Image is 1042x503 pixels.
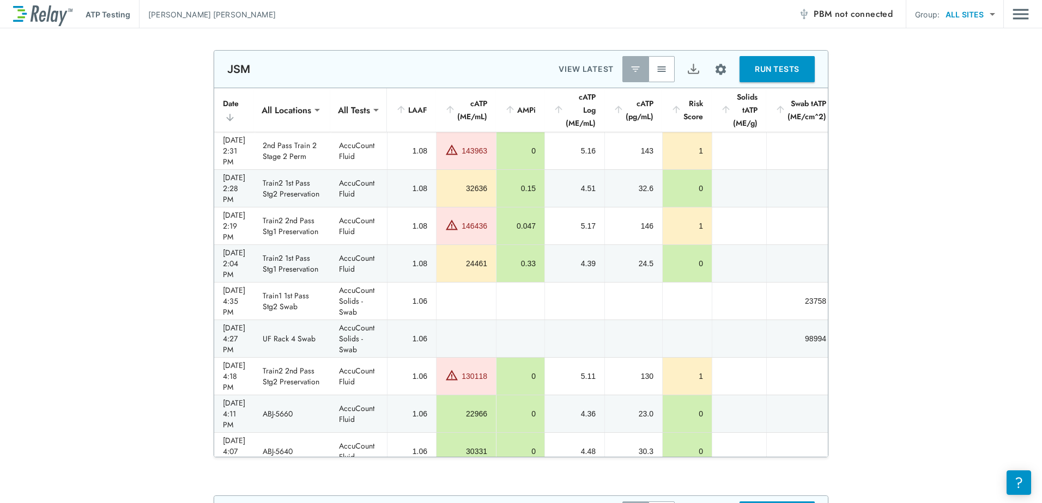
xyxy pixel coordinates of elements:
div: 1.06 [396,408,427,419]
div: 130 [614,371,653,382]
div: 4.51 [554,183,596,194]
div: [DATE] 4:18 PM [223,360,245,392]
div: [DATE] 2:19 PM [223,210,245,242]
div: 23758 [776,296,826,306]
div: Solids tATP (ME/g) [720,90,758,130]
div: 1.08 [396,145,427,156]
td: Train2 1st Pass Stg2 Preservation [254,170,330,207]
div: cATP Log (ME/mL) [553,90,596,130]
td: AccuCount Solids - Swab [330,283,387,320]
div: Risk Score [671,97,703,123]
div: [DATE] 4:35 PM [223,285,245,317]
div: [DATE] 2:28 PM [223,172,245,205]
img: Warning [445,218,458,231]
button: Main menu [1013,4,1029,24]
div: 30.3 [614,446,653,457]
div: 1.08 [396,258,427,269]
p: VIEW LATEST [559,63,614,76]
div: cATP (pg/mL) [613,97,653,123]
td: Train2 1st Pass Stg1 Preservation [254,245,330,282]
div: 0 [671,183,703,194]
img: View All [656,64,667,75]
button: Site setup [706,55,735,84]
img: Settings Icon [714,63,728,76]
td: AccuCount Fluid [330,207,387,244]
div: 4.48 [554,446,596,457]
p: JSM [227,63,250,76]
div: 0 [671,408,703,419]
div: 146 [614,220,653,231]
img: Warning [445,369,458,382]
button: RUN TESTS [740,56,815,82]
div: [DATE] 4:27 PM [223,322,245,355]
div: 146436 [461,220,487,231]
p: ATP Testing [86,9,130,20]
div: LAAF [396,103,427,116]
div: 4.39 [554,258,596,269]
iframe: Resource center [1007,470,1031,495]
td: AccuCount Fluid [330,132,387,169]
div: 23.0 [614,408,653,419]
button: PBM not connected [794,3,897,25]
td: ABJ-5640 [254,433,330,470]
p: [PERSON_NAME] [PERSON_NAME] [148,9,276,20]
td: AccuCount Fluid [330,358,387,395]
td: Train2 2nd Pass Stg2 Preservation [254,358,330,395]
div: 1.06 [396,296,427,306]
div: 98994 [776,333,826,344]
div: 1 [671,371,703,382]
img: Drawer Icon [1013,4,1029,24]
div: 0 [671,446,703,457]
img: Latest [630,64,641,75]
img: LuminUltra Relay [13,3,72,26]
div: 1.08 [396,220,427,231]
div: 24461 [445,258,487,269]
img: Offline Icon [798,9,809,20]
div: 130118 [461,371,487,382]
div: 0.047 [505,220,536,231]
div: 0 [505,145,536,156]
td: AccuCount Fluid [330,245,387,282]
div: 0.33 [505,258,536,269]
p: Group: [915,9,940,20]
div: 1 [671,145,703,156]
td: UF Rack 4 Swab [254,320,330,357]
td: ABJ-5660 [254,395,330,432]
div: [DATE] 2:04 PM [223,247,245,280]
div: All Locations [254,99,319,121]
div: 0.15 [505,183,536,194]
div: 1.06 [396,333,427,344]
div: 0 [505,446,536,457]
div: Swab tATP (ME/cm^2) [775,97,826,123]
div: 143963 [461,145,487,156]
div: 4.36 [554,408,596,419]
div: 24.5 [614,258,653,269]
td: AccuCount Fluid [330,433,387,470]
div: 1.06 [396,446,427,457]
div: 1.08 [396,183,427,194]
td: Train1 1st Pass Stg2 Swab [254,283,330,320]
div: 0 [505,371,536,382]
div: 5.11 [554,371,596,382]
td: AccuCount Fluid [330,395,387,432]
div: 143 [614,145,653,156]
img: Warning [445,143,458,156]
div: 32636 [445,183,487,194]
div: 22966 [445,408,487,419]
div: 5.17 [554,220,596,231]
div: cATP (ME/mL) [445,97,487,123]
div: [DATE] 2:31 PM [223,134,245,167]
th: Date [214,88,254,132]
div: 30331 [445,446,487,457]
span: PBM [814,7,893,22]
button: Export [680,56,706,82]
td: AccuCount Solids - Swab [330,320,387,357]
td: Train2 2nd Pass Stg1 Preservation [254,207,330,244]
div: 5.16 [554,145,596,156]
span: not connected [835,8,893,20]
div: All Tests [330,99,378,121]
td: AccuCount Fluid [330,170,387,207]
div: 0 [671,258,703,269]
img: Export Icon [687,63,700,76]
